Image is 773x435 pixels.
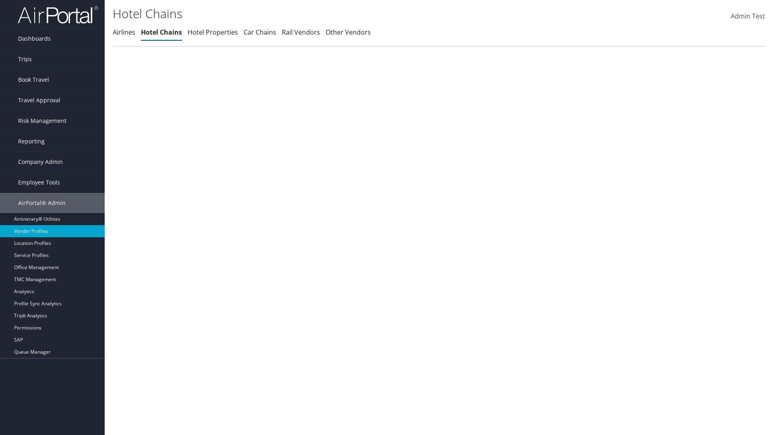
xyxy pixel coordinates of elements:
[188,28,238,37] a: Hotel Properties
[18,5,98,24] img: airportal-logo.png
[731,12,765,21] span: Admin Test
[282,28,320,37] a: Rail Vendors
[18,193,66,213] span: AirPortal® Admin
[18,90,60,110] span: Travel Approval
[141,28,182,37] a: Hotel Chains
[244,28,276,37] a: Car Chains
[326,28,371,37] a: Other Vendors
[113,28,135,37] a: Airlines
[18,29,51,49] span: Dashboards
[18,172,60,193] span: Employee Tools
[18,49,32,69] span: Trips
[18,70,49,90] span: Book Travel
[18,111,66,131] span: Risk Management
[113,5,548,22] h1: Hotel Chains
[18,152,63,172] span: Company Admin
[18,131,45,151] span: Reporting
[731,4,765,29] a: Admin Test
